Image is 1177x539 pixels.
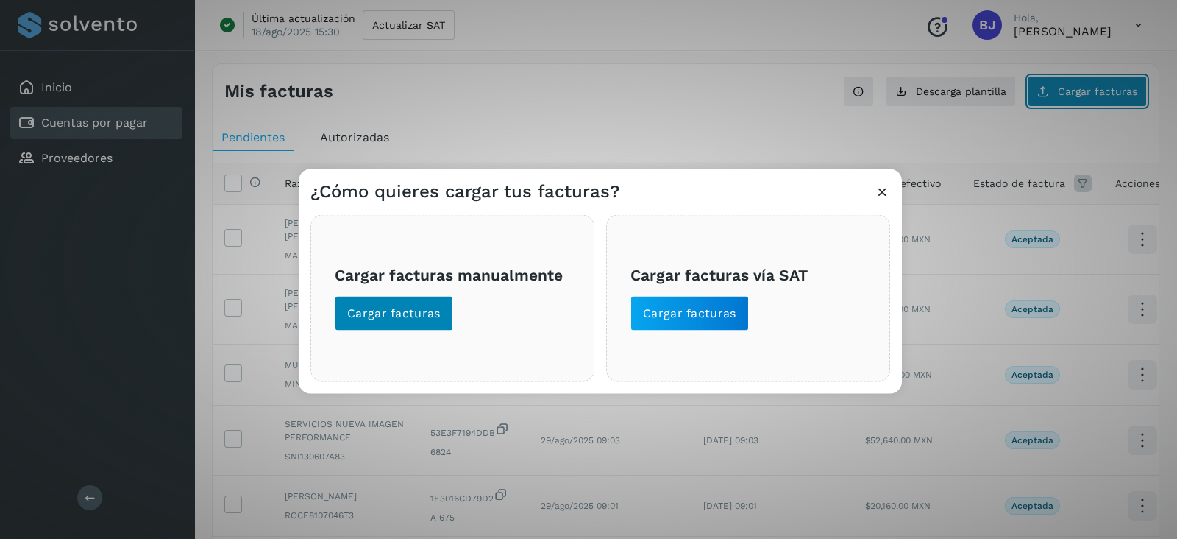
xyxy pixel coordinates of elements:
span: Cargar facturas [347,306,441,322]
h3: Cargar facturas manualmente [335,265,570,283]
h3: ¿Cómo quieres cargar tus facturas? [310,181,619,202]
span: Cargar facturas [643,306,736,322]
button: Cargar facturas [630,296,749,331]
button: Cargar facturas [335,296,453,331]
h3: Cargar facturas vía SAT [630,265,866,283]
